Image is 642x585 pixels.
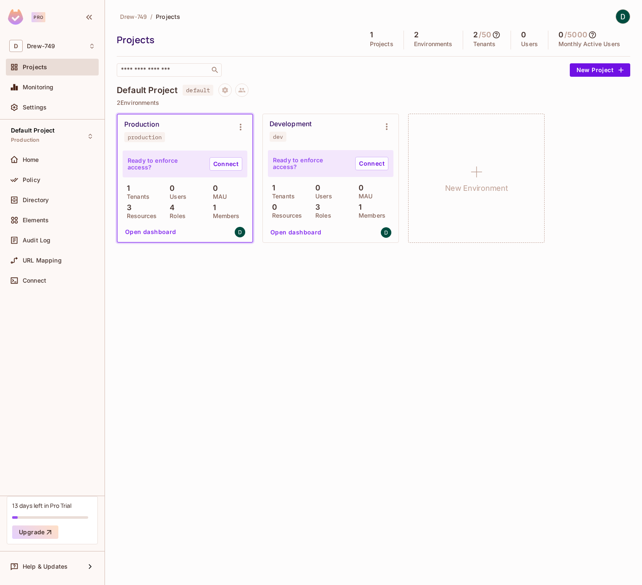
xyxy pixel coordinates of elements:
span: D [9,40,23,52]
p: Environments [414,41,453,47]
h5: 0 [521,31,526,39]
h5: / 50 [479,31,491,39]
div: Projects [117,34,356,46]
span: Policy [23,177,40,183]
button: Upgrade [12,525,58,539]
span: Workspace: Drew-749 [27,43,55,49]
span: Projects [23,64,47,70]
button: Environment settings [232,119,249,135]
p: Ready to enforce access? [128,157,203,171]
p: Members [209,213,240,219]
span: Project settings [218,88,232,96]
p: 3 [311,203,320,211]
a: Connect [355,157,388,170]
p: 1 [354,203,362,211]
p: Monthly Active Users [558,41,620,47]
img: ddchibib@gmail.com [381,227,391,238]
p: MAU [354,193,372,200]
span: Connect [23,277,46,284]
p: Tenants [268,193,295,200]
div: Production [124,120,159,129]
span: Audit Log [23,237,50,244]
p: Roles [311,212,331,219]
span: URL Mapping [23,257,62,264]
span: Default Project [11,127,55,134]
div: production [128,134,162,140]
p: 0 [268,203,277,211]
li: / [150,13,152,21]
h4: Default Project [117,85,178,95]
p: 2 Environments [117,99,630,106]
p: MAU [209,193,227,200]
p: 1 [123,184,130,192]
span: Production [11,137,40,143]
p: Users [521,41,538,47]
p: 1 [268,184,275,192]
span: Drew-749 [120,13,147,21]
p: 0 [354,184,364,192]
a: Connect [210,157,242,171]
button: Open dashboard [122,225,180,239]
img: Drew Chibib [616,10,630,23]
p: Ready to enforce access? [273,157,349,170]
button: Open dashboard [267,226,325,239]
p: Resources [123,213,157,219]
h5: / 5000 [564,31,587,39]
p: Tenants [473,41,496,47]
p: Tenants [123,193,149,200]
p: 0 [209,184,218,192]
img: SReyMgAAAABJRU5ErkJggg== [8,9,23,25]
div: Pro [31,12,45,22]
p: 0 [311,184,320,192]
div: 13 days left in Pro Trial [12,502,71,510]
p: Users [311,193,332,200]
h5: 2 [414,31,419,39]
span: Monitoring [23,84,54,91]
p: Members [354,212,385,219]
h5: 1 [370,31,373,39]
p: 0 [165,184,175,192]
span: Help & Updates [23,563,68,570]
p: 4 [165,203,175,212]
p: 1 [209,203,216,212]
h5: 2 [473,31,478,39]
span: Home [23,156,39,163]
img: ddchibib@gmail.com [235,227,245,237]
h5: 0 [558,31,563,39]
p: Roles [165,213,186,219]
button: Environment settings [378,118,395,135]
span: Projects [156,13,180,21]
h1: New Environment [445,182,508,195]
div: Development [270,120,312,128]
p: Projects [370,41,393,47]
div: dev [273,133,283,140]
button: New Project [570,63,630,77]
span: Directory [23,197,49,203]
p: Users [165,193,186,200]
p: 3 [123,203,131,212]
p: Resources [268,212,302,219]
span: Elements [23,217,49,224]
span: default [183,85,213,96]
span: Settings [23,104,47,111]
